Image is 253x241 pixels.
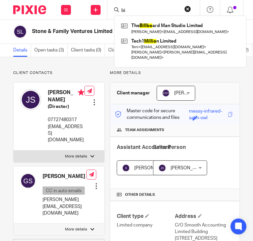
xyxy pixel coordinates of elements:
[48,103,84,110] h5: (Director)
[108,44,144,57] a: Closed tasks (6)
[48,117,84,123] p: 07727480317
[71,44,105,57] a: Client tasks (0)
[65,227,87,232] p: More details
[115,108,189,121] p: Master code for secure communications and files
[110,70,240,76] p: More details
[43,196,86,217] p: [PERSON_NAME][EMAIL_ADDRESS][DOMAIN_NAME]
[48,89,84,103] h4: [PERSON_NAME]
[153,145,186,150] span: Sales Person
[125,127,164,133] span: Team assignments
[13,25,27,39] img: svg%3E
[13,44,31,57] a: Details
[78,89,84,96] i: Primary
[13,70,105,76] p: Client contacts
[174,91,210,95] span: [PERSON_NAME]
[162,89,170,97] img: svg%3E
[189,108,226,116] div: messy-infrared-satin-owl
[171,166,207,170] span: [PERSON_NAME]
[184,6,191,12] button: Clear
[122,164,130,172] img: svg%3E
[175,213,233,220] h4: Address
[117,213,175,220] h4: Client type
[43,187,85,195] p: CC in auto emails
[125,192,155,197] span: Other details
[48,123,84,144] p: [EMAIL_ADDRESS][DOMAIN_NAME]
[134,166,174,170] span: [PERSON_NAME] R
[65,154,87,159] p: More details
[20,173,36,189] img: svg%3E
[34,44,68,57] a: Open tasks (3)
[158,164,166,172] img: svg%3E
[117,90,150,96] h3: Client manager
[20,89,41,110] img: svg%3E
[43,173,86,180] h4: [PERSON_NAME]
[13,5,46,14] img: Pixie
[117,222,175,228] p: Limited company
[32,28,126,35] h2: Stone & Family Ventures Limited
[117,145,171,150] span: Assistant Accountant
[121,8,180,14] input: Search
